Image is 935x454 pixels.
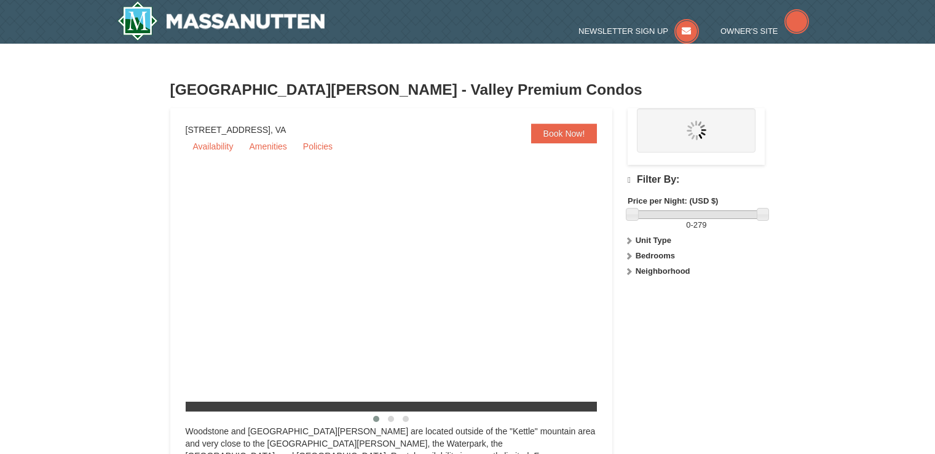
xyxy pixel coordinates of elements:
[693,220,707,229] span: 279
[117,1,325,41] img: Massanutten Resort Logo
[170,78,765,102] h3: [GEOGRAPHIC_DATA][PERSON_NAME] - Valley Premium Condos
[720,26,778,36] span: Owner's Site
[636,251,675,260] strong: Bedrooms
[628,219,765,231] label: -
[531,124,598,143] a: Book Now!
[686,220,690,229] span: 0
[578,26,699,36] a: Newsletter Sign Up
[636,266,690,276] strong: Neighborhood
[636,236,671,245] strong: Unit Type
[628,174,765,186] h4: Filter By:
[117,1,325,41] a: Massanutten Resort
[720,26,809,36] a: Owner's Site
[578,26,668,36] span: Newsletter Sign Up
[628,196,718,205] strong: Price per Night: (USD $)
[296,137,340,156] a: Policies
[186,137,241,156] a: Availability
[242,137,294,156] a: Amenities
[687,121,706,140] img: wait.gif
